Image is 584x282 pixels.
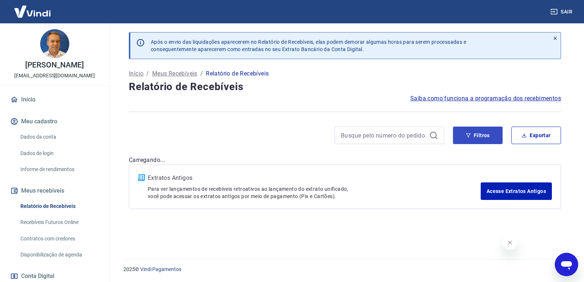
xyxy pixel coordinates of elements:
[4,5,61,11] span: Olá! Precisa de ajuda?
[9,183,100,199] button: Meus recebíveis
[206,69,269,78] p: Relatório de Recebíveis
[511,127,561,144] button: Exportar
[9,0,56,23] img: Vindi
[148,174,481,182] p: Extratos Antigos
[481,182,552,200] a: Acesse Extratos Antigos
[9,92,100,108] a: Início
[18,162,100,177] a: Informe de rendimentos
[138,174,145,181] img: ícone
[140,266,181,272] a: Vindi Pagamentos
[129,156,561,165] p: Carregando...
[503,235,517,250] iframe: Fechar mensagem
[129,80,561,94] h4: Relatório de Recebíveis
[123,266,566,273] p: 2025 ©
[148,185,481,200] p: Para ver lançamentos de recebíveis retroativos ao lançamento do extrato unificado, você pode aces...
[555,253,578,276] iframe: Botão para abrir a janela de mensagens
[18,247,100,262] a: Disponibilização de agenda
[18,215,100,230] a: Recebíveis Futuros Online
[549,5,575,19] button: Sair
[14,72,95,80] p: [EMAIL_ADDRESS][DOMAIN_NAME]
[18,199,100,214] a: Relatório de Recebíveis
[18,146,100,161] a: Dados de login
[341,130,426,141] input: Busque pelo número do pedido
[200,69,203,78] p: /
[129,69,143,78] a: Início
[146,69,149,78] p: /
[18,130,100,144] a: Dados da conta
[152,69,197,78] a: Meus Recebíveis
[25,61,84,69] p: [PERSON_NAME]
[18,231,100,246] a: Contratos com credores
[410,94,561,103] a: Saiba como funciona a programação dos recebimentos
[9,113,100,130] button: Meu cadastro
[453,127,503,144] button: Filtros
[40,29,69,58] img: 7e1ecb7b-0245-4c62-890a-4b6c5128be74.jpeg
[151,38,466,53] p: Após o envio das liquidações aparecerem no Relatório de Recebíveis, elas podem demorar algumas ho...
